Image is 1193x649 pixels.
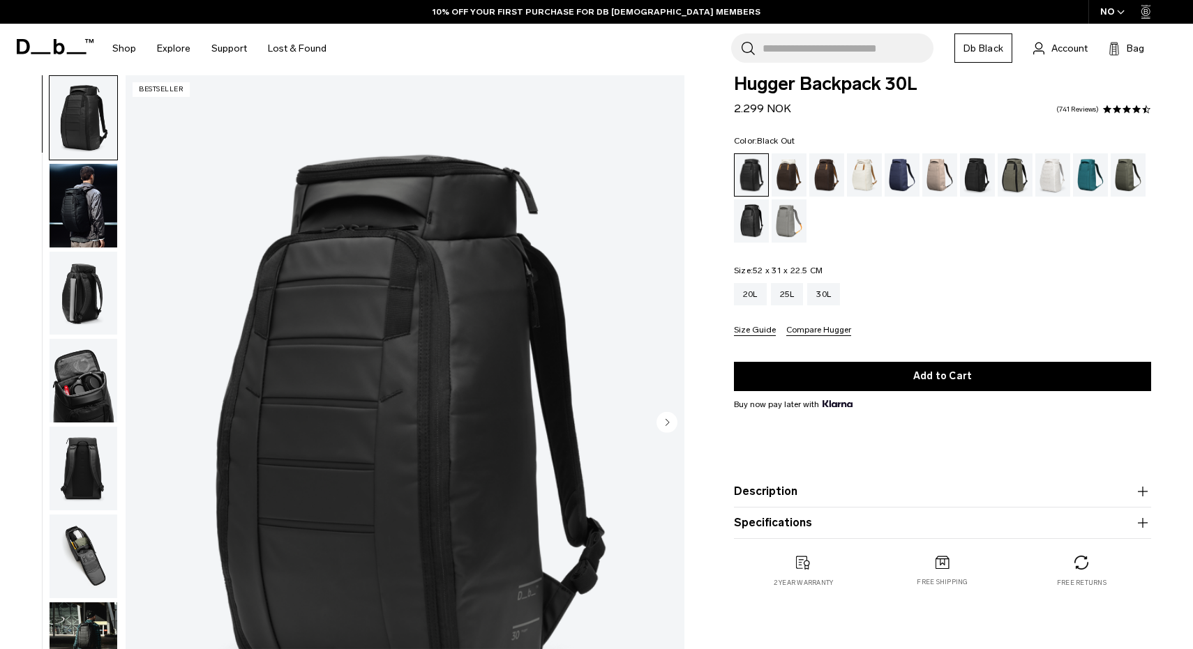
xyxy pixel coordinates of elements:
p: Bestseller [133,82,190,97]
p: Free shipping [917,577,968,587]
img: {"height" => 20, "alt" => "Klarna"} [823,400,853,407]
a: Midnight Teal [1073,153,1108,197]
legend: Size: [734,266,823,275]
button: Hugger Backpack 30L Black Out [49,251,118,336]
a: Espresso [809,153,844,197]
a: Blue Hour [885,153,920,197]
span: 52 x 31 x 22.5 CM [753,266,823,275]
span: Account [1051,41,1088,56]
a: Support [211,24,247,73]
a: Charcoal Grey [960,153,995,197]
img: Hugger Backpack 30L Black Out [50,427,117,510]
span: Black Out [757,136,795,146]
img: Hugger Backpack 30L Black Out [50,76,117,160]
a: Reflective Black [734,199,769,243]
button: Hugger Backpack 30L Black Out [49,75,118,160]
a: 30L [807,283,840,305]
span: Buy now pay later with [734,398,853,411]
img: Hugger Backpack 30L Black Out [50,339,117,422]
a: Db Black [954,33,1012,63]
a: Forest Green [998,153,1033,197]
p: Free returns [1057,578,1106,588]
img: Hugger Backpack 30L Black Out [50,514,117,598]
a: 25L [771,283,804,305]
button: Hugger Backpack 30L Black Out [49,426,118,511]
a: Lost & Found [268,24,327,73]
a: 20L [734,283,767,305]
a: Black Out [734,153,769,197]
img: Hugger Backpack 30L Black Out [50,164,117,247]
a: Oatmilk [847,153,882,197]
button: Hugger Backpack 30L Black Out [49,338,118,423]
a: Cappuccino [772,153,806,197]
img: Hugger Backpack 30L Black Out [50,252,117,335]
span: Hugger Backpack 30L [734,75,1151,93]
a: Moss Green [1111,153,1146,197]
button: Hugger Backpack 30L Black Out [49,163,118,248]
a: Account [1033,40,1088,56]
nav: Main Navigation [102,24,337,73]
button: Size Guide [734,326,776,336]
button: Add to Cart [734,362,1151,391]
p: 2 year warranty [774,578,834,588]
a: Clean Slate [1035,153,1070,197]
button: Specifications [734,514,1151,531]
a: Fogbow Beige [922,153,957,197]
button: Compare Hugger [786,326,851,336]
button: Description [734,483,1151,500]
a: Explore [157,24,190,73]
a: 10% OFF YOUR FIRST PURCHASE FOR DB [DEMOGRAPHIC_DATA] MEMBERS [433,6,760,18]
button: Hugger Backpack 30L Black Out [49,514,118,599]
a: 741 reviews [1056,106,1099,113]
span: 2.299 NOK [734,102,791,115]
button: Bag [1109,40,1144,56]
a: Sand Grey [772,199,806,243]
a: Shop [112,24,136,73]
legend: Color: [734,137,795,145]
button: Next slide [656,412,677,436]
span: Bag [1127,41,1144,56]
